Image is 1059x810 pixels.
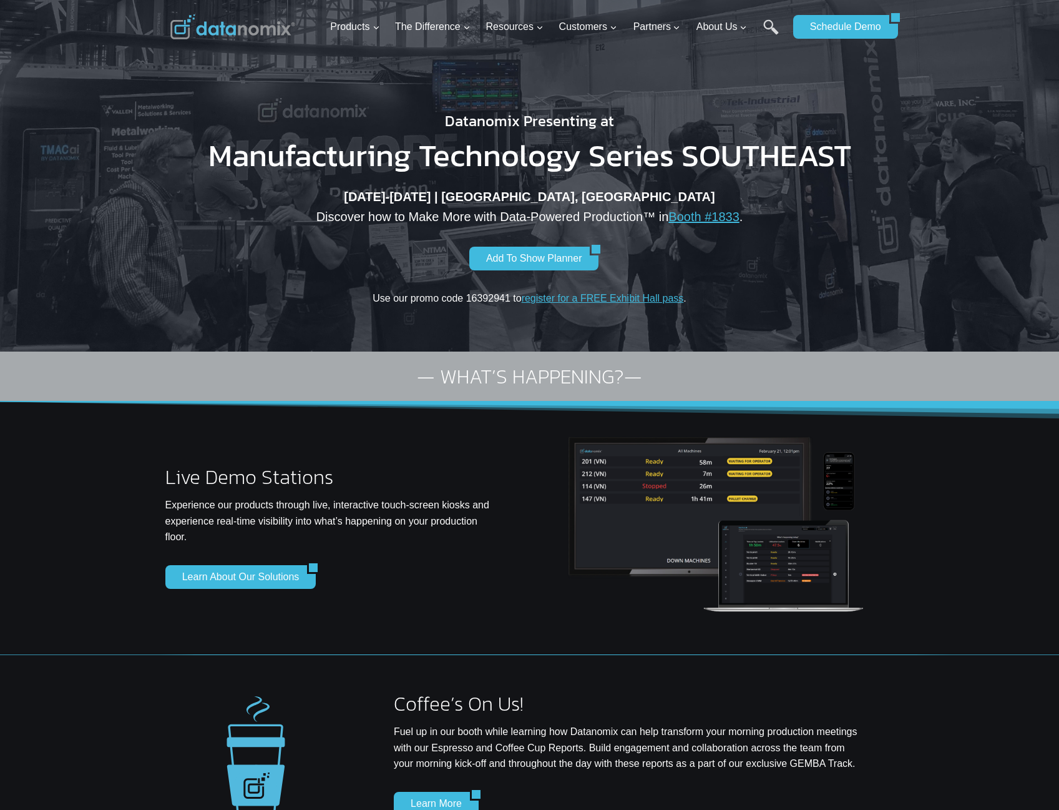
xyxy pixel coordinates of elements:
[165,565,308,589] a: Learn About Our Solutions
[696,19,747,35] span: About Us
[200,110,859,132] h3: Datanomix Presenting at
[200,187,859,227] p: Discover how to Make More with Data-Powered Production™ in .
[469,247,590,270] a: Add to Show Planner
[200,140,859,171] h1: Manufacturing Technology Series SOUTHEAST
[633,19,680,35] span: Partners
[200,290,859,307] p: Use our promo code 16392941 to .
[395,19,471,35] span: The Difference
[330,19,379,35] span: Products
[559,19,617,35] span: Customers
[165,467,490,487] h2: Live Demo Stations
[170,14,295,39] img: Datanomix
[170,367,889,387] h2: — WHAT’S HAPPENING?—
[668,210,739,224] a: Booth #1833
[522,293,684,304] a: register for a FREE Exhibit Hall pass
[793,15,889,39] a: Schedule Demo
[394,724,864,772] p: Fuel up in our booth while learning how Datanomix can help transform your morning production meet...
[325,7,787,47] nav: Primary Navigation
[165,497,490,545] p: Experience our products through live, interactive touch-screen kiosks and experience real-time vi...
[394,694,864,714] h2: Coffee’s On Us!
[763,19,779,47] a: Search
[486,19,544,35] span: Resources
[344,190,715,204] strong: [DATE]-[DATE] | [GEOGRAPHIC_DATA], [GEOGRAPHIC_DATA]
